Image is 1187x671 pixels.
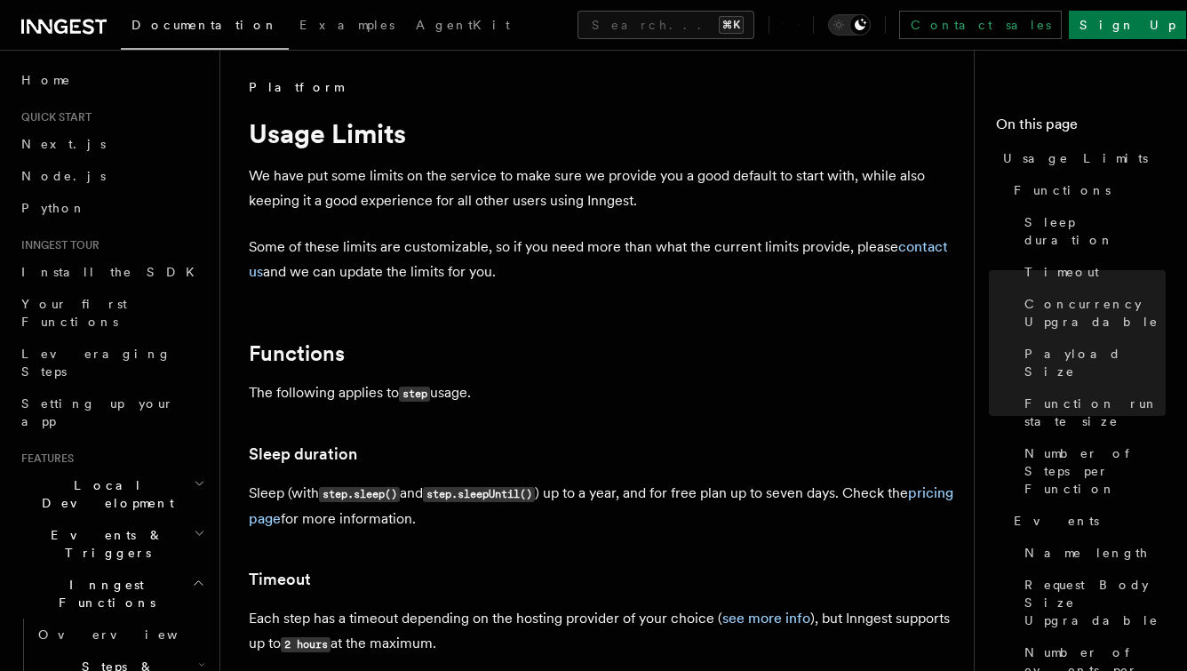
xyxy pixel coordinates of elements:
[578,11,754,39] button: Search...⌘K
[1024,263,1099,281] span: Timeout
[249,567,311,592] a: Timeout
[14,238,100,252] span: Inngest tour
[14,451,74,466] span: Features
[14,160,209,192] a: Node.js
[38,627,221,642] span: Overview
[423,487,535,502] code: step.sleepUntil()
[249,78,343,96] span: Platform
[14,256,209,288] a: Install the SDK
[1017,537,1166,569] a: Name length
[299,18,394,32] span: Examples
[21,137,106,151] span: Next.js
[399,387,430,402] code: step
[1003,149,1148,167] span: Usage Limits
[996,142,1166,174] a: Usage Limits
[14,288,209,338] a: Your first Functions
[1024,295,1166,331] span: Concurrency Upgradable
[1017,338,1166,387] a: Payload Size
[1069,11,1186,39] a: Sign Up
[722,610,810,627] a: see more info
[719,16,744,34] kbd: ⌘K
[14,64,209,96] a: Home
[996,114,1166,142] h4: On this page
[14,519,209,569] button: Events & Triggers
[14,469,209,519] button: Local Development
[21,297,127,329] span: Your first Functions
[121,5,289,50] a: Documentation
[899,11,1062,39] a: Contact sales
[249,235,960,284] p: Some of these limits are customizable, so if you need more than what the current limits provide, ...
[1017,256,1166,288] a: Timeout
[249,442,357,467] a: Sleep duration
[14,569,209,619] button: Inngest Functions
[21,71,71,89] span: Home
[14,476,194,512] span: Local Development
[249,164,960,213] p: We have put some limits on the service to make sure we provide you a good default to start with, ...
[21,201,86,215] span: Python
[828,14,871,36] button: Toggle dark mode
[1024,444,1166,498] span: Number of Steps per Function
[21,347,171,379] span: Leveraging Steps
[1017,387,1166,437] a: Function run state size
[249,341,345,366] a: Functions
[1014,181,1111,199] span: Functions
[31,619,209,651] a: Overview
[14,128,209,160] a: Next.js
[289,5,405,48] a: Examples
[1014,512,1099,530] span: Events
[249,481,960,531] p: Sleep (with and ) up to a year, and for free plan up to seven days. Check the for more information.
[1017,437,1166,505] a: Number of Steps per Function
[21,265,205,279] span: Install the SDK
[14,192,209,224] a: Python
[1024,544,1149,562] span: Name length
[1024,576,1166,629] span: Request Body Size Upgradable
[281,637,331,652] code: 2 hours
[1017,206,1166,256] a: Sleep duration
[249,380,960,406] p: The following applies to usage.
[405,5,521,48] a: AgentKit
[249,606,960,657] p: Each step has a timeout depending on the hosting provider of your choice ( ), but Inngest support...
[131,18,278,32] span: Documentation
[1007,174,1166,206] a: Functions
[1024,345,1166,380] span: Payload Size
[1007,505,1166,537] a: Events
[14,576,192,611] span: Inngest Functions
[14,338,209,387] a: Leveraging Steps
[416,18,510,32] span: AgentKit
[319,487,400,502] code: step.sleep()
[14,110,92,124] span: Quick start
[249,117,960,149] h1: Usage Limits
[21,169,106,183] span: Node.js
[1024,395,1166,430] span: Function run state size
[1017,288,1166,338] a: Concurrency Upgradable
[1024,213,1166,249] span: Sleep duration
[1017,569,1166,636] a: Request Body Size Upgradable
[21,396,174,428] span: Setting up your app
[14,526,194,562] span: Events & Triggers
[14,387,209,437] a: Setting up your app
